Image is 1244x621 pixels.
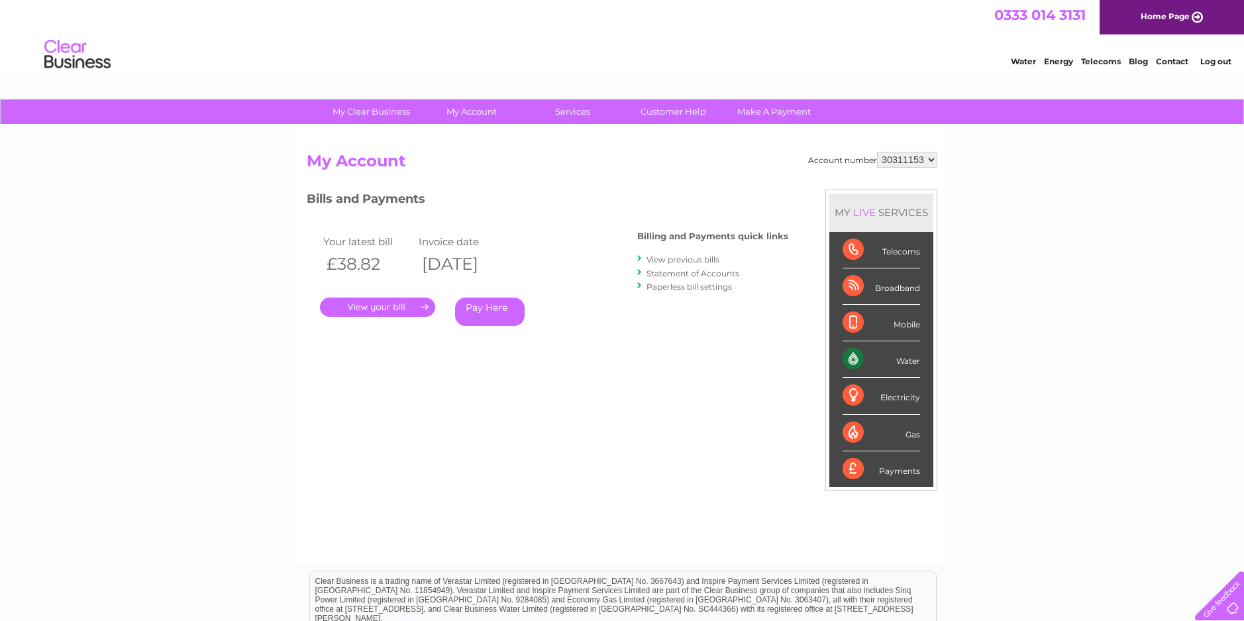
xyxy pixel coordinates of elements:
[455,298,525,326] a: Pay Here
[843,451,920,487] div: Payments
[320,298,435,317] a: .
[1081,56,1121,66] a: Telecoms
[310,7,936,64] div: Clear Business is a trading name of Verastar Limited (registered in [GEOGRAPHIC_DATA] No. 3667643...
[44,34,111,75] img: logo.png
[317,99,426,124] a: My Clear Business
[1129,56,1148,66] a: Blog
[994,7,1086,23] a: 0333 014 3131
[843,232,920,268] div: Telecoms
[415,251,511,278] th: [DATE]
[1011,56,1036,66] a: Water
[843,341,920,378] div: Water
[1044,56,1073,66] a: Energy
[843,268,920,305] div: Broadband
[843,378,920,414] div: Electricity
[320,233,415,251] td: Your latest bill
[307,190,788,213] h3: Bills and Payments
[1200,56,1231,66] a: Log out
[647,282,732,292] a: Paperless bill settings
[637,231,788,241] h4: Billing and Payments quick links
[518,99,627,124] a: Services
[320,251,415,278] th: £38.82
[719,99,829,124] a: Make A Payment
[851,206,878,219] div: LIVE
[1156,56,1188,66] a: Contact
[619,99,728,124] a: Customer Help
[417,99,527,124] a: My Account
[647,254,719,264] a: View previous bills
[307,152,937,177] h2: My Account
[843,415,920,451] div: Gas
[647,268,739,278] a: Statement of Accounts
[829,194,933,231] div: MY SERVICES
[843,305,920,341] div: Mobile
[415,233,511,251] td: Invoice date
[808,152,937,168] div: Account number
